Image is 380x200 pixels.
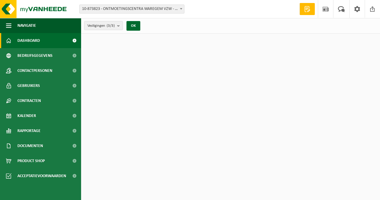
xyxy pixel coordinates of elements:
span: Gebruikers [17,78,40,93]
span: Vestigingen [87,21,115,30]
span: Rapportage [17,123,41,138]
count: (3/3) [107,24,115,28]
span: Documenten [17,138,43,153]
span: Acceptatievoorwaarden [17,168,66,183]
span: Product Shop [17,153,45,168]
span: Contracten [17,93,41,108]
span: 10-873823 - ONTMOETINGSCENTRA WAREGEM VZW - WAREGEM [79,5,184,14]
span: Contactpersonen [17,63,52,78]
span: Kalender [17,108,36,123]
span: Bedrijfsgegevens [17,48,53,63]
span: Navigatie [17,18,36,33]
span: Dashboard [17,33,40,48]
span: 10-873823 - ONTMOETINGSCENTRA WAREGEM VZW - WAREGEM [80,5,184,13]
button: Vestigingen(3/3) [84,21,123,30]
button: OK [126,21,140,31]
